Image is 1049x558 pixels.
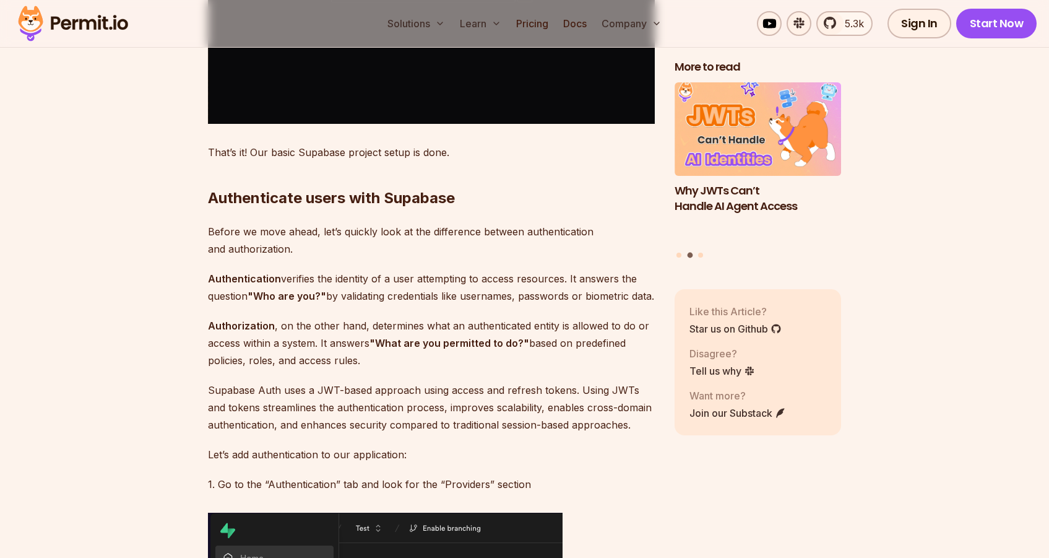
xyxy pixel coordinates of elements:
[382,11,450,36] button: Solutions
[675,82,842,260] div: Posts
[558,11,592,36] a: Docs
[675,183,842,214] h3: Why JWTs Can’t Handle AI Agent Access
[675,82,842,245] a: Why JWTs Can’t Handle AI Agent AccessWhy JWTs Can’t Handle AI Agent Access
[689,388,786,403] p: Want more?
[208,317,655,369] p: , on the other hand, determines what an authenticated entity is allowed to do or access within a ...
[208,189,455,207] strong: Authenticate users with Supabase
[816,11,873,36] a: 5.3k
[698,253,703,258] button: Go to slide 3
[208,270,655,305] p: verifies the identity of a user attempting to access resources. It answers the question by valida...
[455,11,506,36] button: Learn
[208,223,655,258] p: Before we move ahead, let’s quickly look at the difference between authentication and authorization.
[689,346,755,361] p: Disagree?
[675,59,842,75] h2: More to read
[208,272,281,285] strong: Authentication
[689,406,786,421] a: Join our Substack
[887,9,951,38] a: Sign In
[675,82,842,177] img: Why JWTs Can’t Handle AI Agent Access
[248,290,326,302] strong: "Who are you?"
[208,446,655,463] p: Let’s add authentication to our application:
[208,144,655,161] p: That’s it! Our basic Supabase project setup is done.
[676,253,681,258] button: Go to slide 1
[675,82,842,245] li: 2 of 3
[689,304,782,319] p: Like this Article?
[12,2,134,45] img: Permit logo
[208,381,655,434] p: Supabase Auth uses a JWT-based approach using access and refresh tokens. Using JWTs and tokens st...
[208,476,655,493] p: 1. Go to the “Authentication” tab and look for the “Providers” section
[597,11,667,36] button: Company
[837,16,864,31] span: 5.3k
[689,364,755,378] a: Tell us why
[369,337,529,349] strong: "What are you permitted to do?"
[689,321,782,336] a: Star us on Github
[687,253,693,258] button: Go to slide 2
[511,11,553,36] a: Pricing
[208,320,275,332] strong: Authorization
[956,9,1037,38] a: Start Now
